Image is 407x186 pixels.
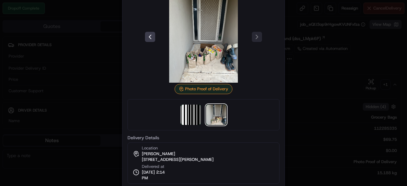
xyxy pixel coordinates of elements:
img: barcode_scan_on_pickup image [181,105,201,125]
span: [STREET_ADDRESS][PERSON_NAME] [142,157,214,162]
span: Delivered at [142,164,171,169]
span: Location [142,145,158,151]
div: Photo Proof of Delivery [175,84,232,94]
label: Delivery Details [128,135,279,140]
span: [PERSON_NAME] [142,151,175,157]
img: photo_proof_of_delivery image [206,105,226,125]
span: [DATE] 2:14 PM [142,169,171,181]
